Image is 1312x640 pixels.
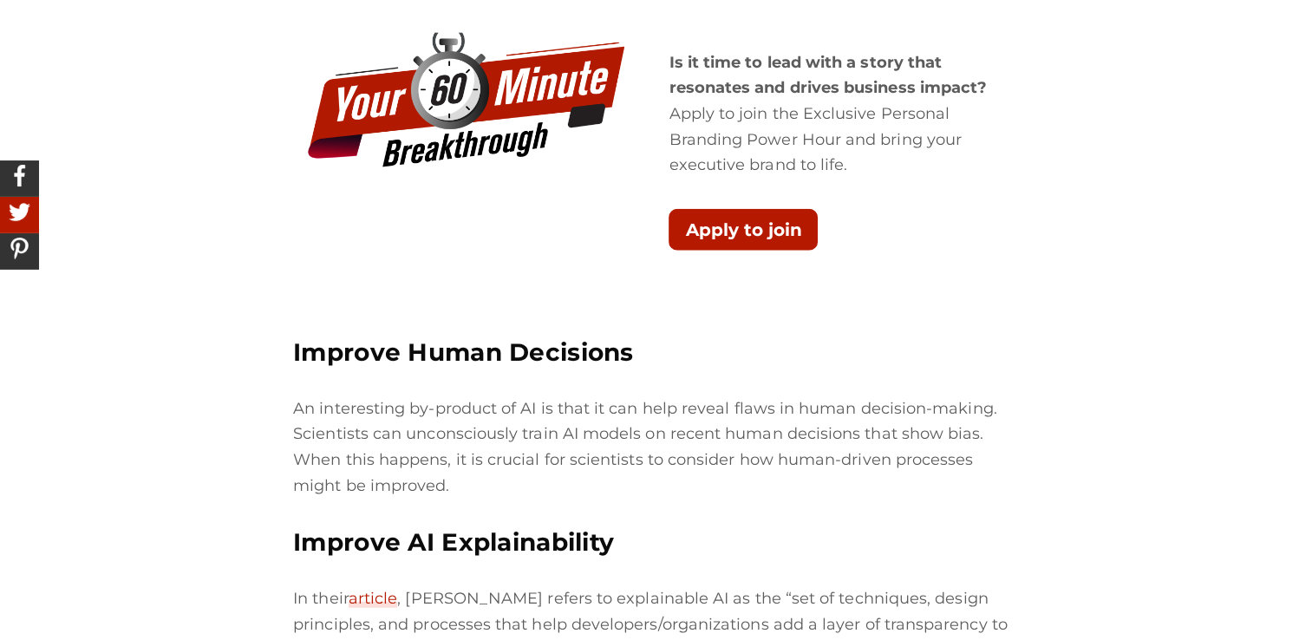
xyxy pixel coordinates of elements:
a: Apply to join [669,219,818,238]
h4: Improve Human Decisions [293,335,1019,370]
span: In their [293,589,349,608]
img: personal branding power hour timer icon [293,33,643,181]
b: Is it time to lead with a story that resonates and drives business impact? [669,53,987,98]
img: Share On Facebook [4,160,35,191]
img: Share On Twitter [4,197,35,227]
p: Apply to join the Exclusive Personal Branding Power Hour and bring your executive brand to life. [669,50,1018,179]
button: Apply to join [669,209,818,251]
img: Share On Pinterest [4,233,35,264]
h4: Improve AI Explainability [293,525,1019,560]
span: An interesting by-product of AI is that it can help reveal flaws in human decision-making. Scient... [293,399,996,495]
a: article [349,589,398,608]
